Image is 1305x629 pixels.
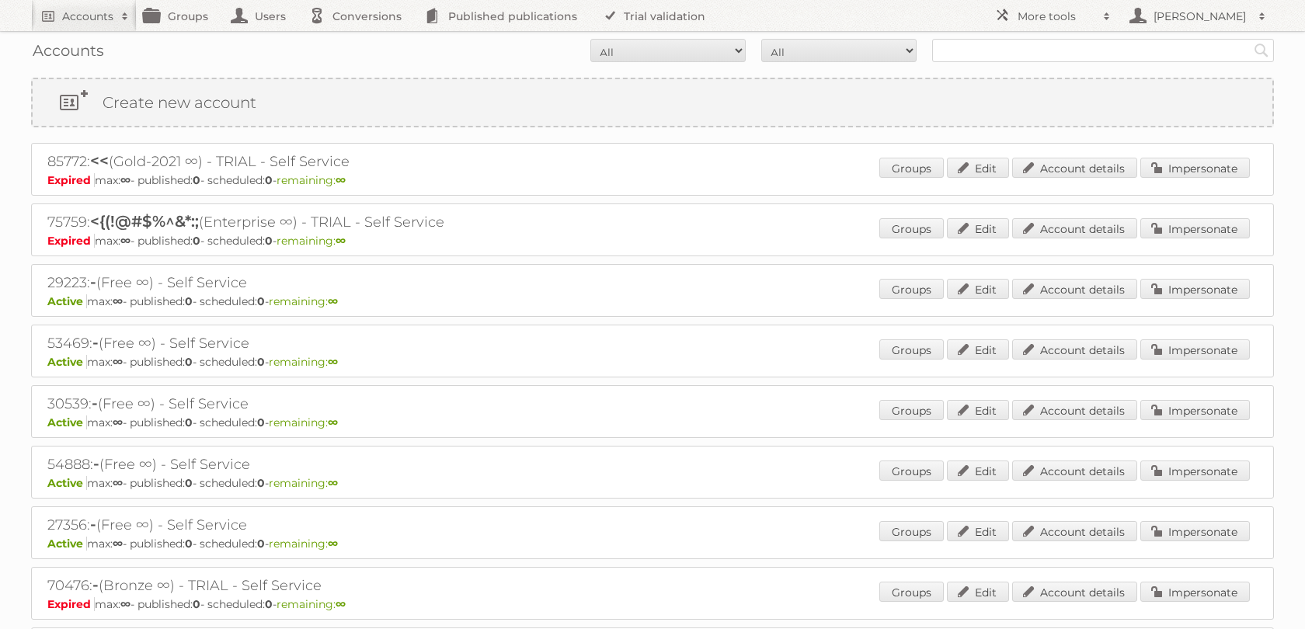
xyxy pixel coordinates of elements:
a: Impersonate [1140,339,1250,360]
span: remaining: [269,476,338,490]
strong: 0 [257,294,265,308]
a: Groups [879,279,944,299]
p: max: - published: - scheduled: - [47,355,1258,369]
a: Impersonate [1140,218,1250,238]
a: Account details [1012,582,1137,602]
a: Groups [879,158,944,178]
a: Account details [1012,279,1137,299]
strong: 0 [257,415,265,429]
p: max: - published: - scheduled: - [47,234,1258,248]
h2: 75759: (Enterprise ∞) - TRIAL - Self Service [47,212,591,232]
strong: 0 [185,294,193,308]
strong: 0 [185,537,193,551]
span: Expired [47,234,95,248]
strong: ∞ [336,597,346,611]
span: << [90,151,109,170]
span: Active [47,294,87,308]
strong: 0 [265,597,273,611]
strong: 0 [185,415,193,429]
a: Groups [879,460,944,481]
span: Expired [47,597,95,611]
h2: 27356: (Free ∞) - Self Service [47,515,591,535]
input: Search [1250,39,1273,62]
span: Active [47,537,87,551]
strong: 0 [193,597,200,611]
a: Account details [1012,521,1137,541]
a: Groups [879,582,944,602]
span: - [92,394,98,412]
span: remaining: [277,173,346,187]
strong: 0 [265,234,273,248]
strong: ∞ [120,234,130,248]
h2: [PERSON_NAME] [1150,9,1251,24]
h2: 53469: (Free ∞) - Self Service [47,333,591,353]
strong: ∞ [336,234,346,248]
span: remaining: [277,597,346,611]
strong: ∞ [113,294,123,308]
strong: ∞ [328,355,338,369]
strong: 0 [265,173,273,187]
a: Groups [879,521,944,541]
p: max: - published: - scheduled: - [47,415,1258,429]
p: max: - published: - scheduled: - [47,537,1258,551]
h2: 85772: (Gold-2021 ∞) - TRIAL - Self Service [47,151,591,172]
h2: More tools [1018,9,1095,24]
a: Account details [1012,400,1137,420]
h2: 29223: (Free ∞) - Self Service [47,273,591,293]
a: Account details [1012,460,1137,481]
h2: 54888: (Free ∞) - Self Service [47,454,591,474]
strong: ∞ [328,294,338,308]
strong: 0 [193,173,200,187]
a: Impersonate [1140,279,1250,299]
a: Edit [947,218,1009,238]
h2: 30539: (Free ∞) - Self Service [47,394,591,414]
span: - [90,273,96,291]
span: Active [47,355,87,369]
strong: ∞ [328,476,338,490]
span: remaining: [269,294,338,308]
p: max: - published: - scheduled: - [47,173,1258,187]
span: Active [47,415,87,429]
strong: ∞ [120,173,130,187]
a: Impersonate [1140,521,1250,541]
a: Edit [947,460,1009,481]
strong: ∞ [113,415,123,429]
strong: 0 [185,476,193,490]
span: - [93,454,99,473]
strong: ∞ [328,537,338,551]
span: Expired [47,173,95,187]
a: Impersonate [1140,582,1250,602]
strong: ∞ [113,537,123,551]
a: Groups [879,339,944,360]
span: remaining: [269,355,338,369]
a: Account details [1012,158,1137,178]
a: Edit [947,400,1009,420]
span: Active [47,476,87,490]
a: Groups [879,218,944,238]
a: Edit [947,339,1009,360]
h2: 70476: (Bronze ∞) - TRIAL - Self Service [47,575,591,596]
a: Edit [947,521,1009,541]
strong: ∞ [336,173,346,187]
strong: 0 [257,537,265,551]
p: max: - published: - scheduled: - [47,294,1258,308]
span: remaining: [277,234,346,248]
span: - [92,575,99,594]
a: Edit [947,279,1009,299]
a: Edit [947,158,1009,178]
span: remaining: [269,537,338,551]
strong: 0 [193,234,200,248]
a: Account details [1012,339,1137,360]
a: Groups [879,400,944,420]
a: Impersonate [1140,400,1250,420]
strong: 0 [185,355,193,369]
a: Impersonate [1140,158,1250,178]
a: Create new account [33,79,1272,126]
strong: ∞ [120,597,130,611]
a: Account details [1012,218,1137,238]
strong: 0 [257,355,265,369]
h2: Accounts [62,9,113,24]
span: - [92,333,99,352]
strong: ∞ [113,476,123,490]
span: remaining: [269,415,338,429]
